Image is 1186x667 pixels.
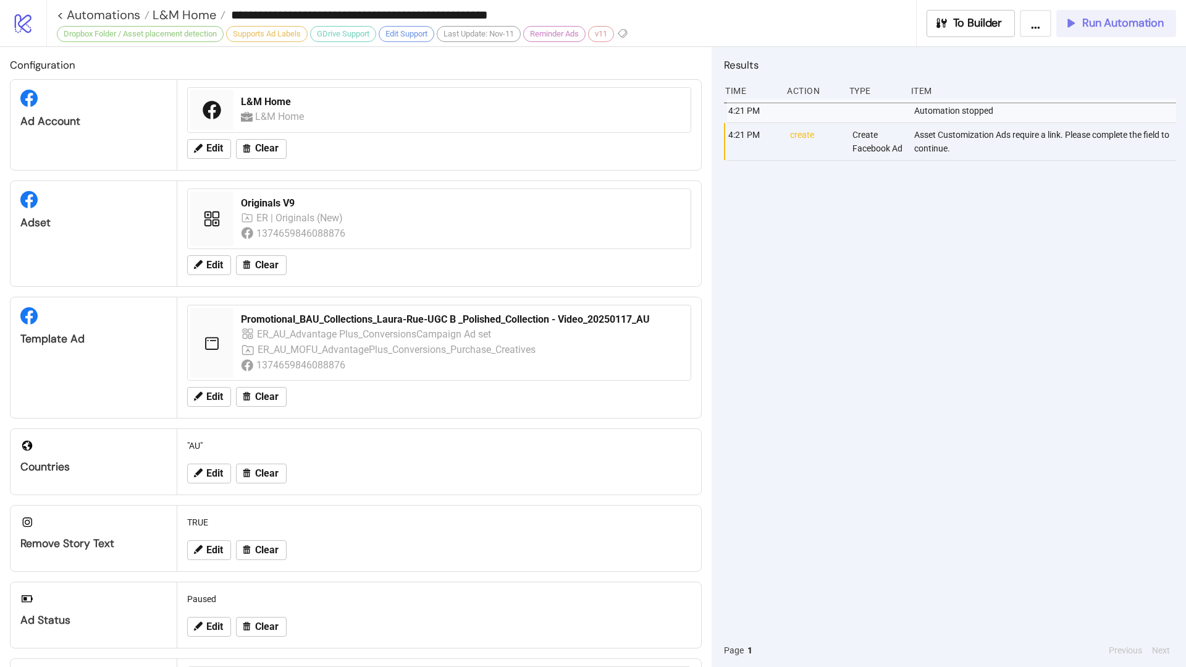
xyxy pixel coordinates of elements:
[182,512,696,536] div: TRUE
[786,79,839,103] div: Action
[57,9,149,21] a: < Automations
[1020,10,1051,37] button: ...
[10,57,702,73] h2: Configuration
[1082,16,1164,30] span: Run Automation
[236,619,287,639] button: Clear
[236,389,287,409] button: Clear
[851,123,904,160] div: Create Facebook Ad
[255,546,279,558] span: Clear
[236,542,287,562] button: Clear
[927,10,1016,37] button: To Builder
[206,260,223,271] span: Edit
[724,57,1176,73] h2: Results
[310,26,376,42] div: GDrive Support
[236,255,287,275] button: Clear
[236,465,287,485] button: Clear
[523,26,586,42] div: Reminder Ads
[187,389,231,409] button: Edit
[848,79,901,103] div: Type
[588,26,614,42] div: v11
[187,542,231,562] button: Edit
[255,393,279,404] span: Clear
[379,26,434,42] div: Edit Support
[20,538,167,553] div: Remove Story Text
[910,79,1176,103] div: Item
[206,470,223,481] span: Edit
[187,139,231,159] button: Edit
[149,7,216,23] span: L&M Home
[724,79,777,103] div: Time
[1056,10,1176,37] button: Run Automation
[20,332,167,346] div: Template Ad
[233,343,331,359] div: ER_AU_MOFU_AdvantagePlus_Conversions_Purchase_Creatives
[20,462,167,476] div: Countries
[913,123,1179,160] div: Asset Customization Ads require a link. Please complete the field to continue.
[217,313,336,327] div: Promotional_BAU_Collections_Laura-Rue-UGC B _Polished_Collection - Video_20250117_AU
[255,260,279,271] span: Clear
[727,123,780,160] div: 4:21 PM
[182,436,696,459] div: "AU"
[1148,644,1174,657] button: Next
[256,210,345,226] div: ER | Originals (New)
[255,470,279,481] span: Clear
[953,16,1003,30] span: To Builder
[149,9,225,21] a: L&M Home
[233,359,324,374] div: 1374659846088876
[206,143,223,154] span: Edit
[437,26,521,42] div: Last Update: Nov-11
[241,197,683,210] div: Originals V9
[20,216,167,230] div: Adset
[226,26,308,42] div: Supports Ad Labels
[724,644,744,657] span: Page
[206,393,223,404] span: Edit
[1105,644,1146,657] button: Previous
[182,589,696,613] div: Paused
[20,114,167,129] div: Ad Account
[789,123,842,160] div: create
[236,139,287,159] button: Clear
[187,255,231,275] button: Edit
[913,99,1179,122] div: Automation stopped
[256,226,347,241] div: 1374659846088876
[241,95,683,109] div: L&M Home
[187,619,231,639] button: Edit
[187,465,231,485] button: Edit
[727,99,780,122] div: 4:21 PM
[233,327,331,342] div: ER_AU_Advantage Plus_ConversionsCampaign Ad set
[255,623,279,634] span: Clear
[255,109,307,124] div: L&M Home
[255,143,279,154] span: Clear
[206,546,223,558] span: Edit
[206,623,223,634] span: Edit
[57,26,224,42] div: Dropbox Folder / Asset placement detection
[744,644,756,657] button: 1
[20,615,167,629] div: Ad Status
